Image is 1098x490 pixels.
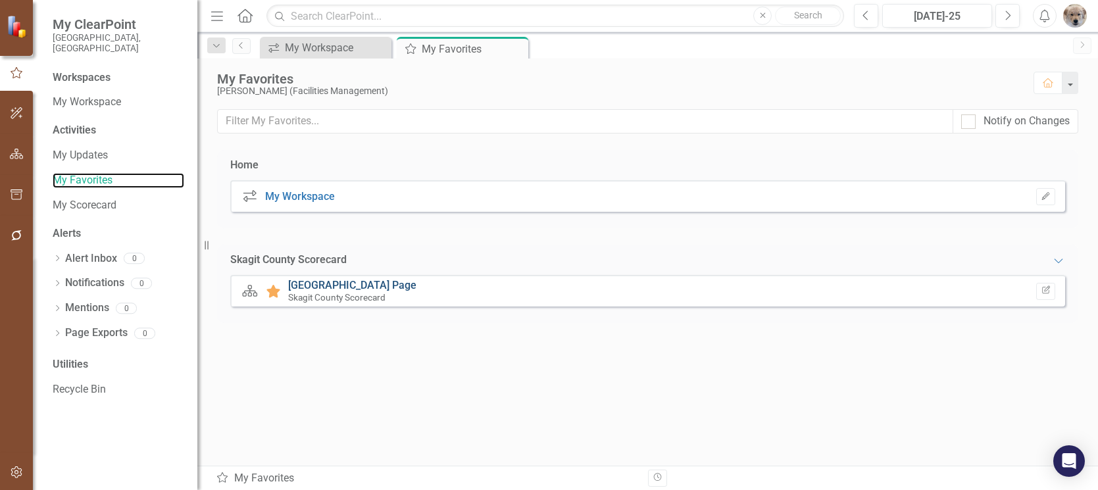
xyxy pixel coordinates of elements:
a: My Updates [53,148,184,163]
small: [GEOGRAPHIC_DATA], [GEOGRAPHIC_DATA] [53,32,184,54]
div: 0 [134,328,155,339]
button: Set Home Page [1036,188,1055,205]
a: Mentions [65,301,109,316]
div: Open Intercom Messenger [1053,445,1085,477]
input: Search ClearPoint... [266,5,844,28]
div: My Favorites [217,72,1020,86]
a: Recycle Bin [53,382,184,397]
a: My Scorecard [53,198,184,213]
div: [DATE]-25 [887,9,987,24]
img: Ken Hansen [1063,4,1087,28]
a: Page Exports [65,326,128,341]
div: Skagit County Scorecard [230,253,347,268]
a: [GEOGRAPHIC_DATA] Page [288,279,416,291]
button: Search [775,7,841,25]
img: ClearPoint Strategy [7,15,30,38]
div: Activities [53,123,184,138]
div: Utilities [53,357,184,372]
div: [PERSON_NAME] (Facilities Management) [217,86,1020,96]
a: My Favorites [53,173,184,188]
a: My Workspace [53,95,184,110]
a: Notifications [65,276,124,291]
span: Search [794,10,822,20]
div: 0 [131,278,152,289]
input: Filter My Favorites... [217,109,953,134]
a: Alert Inbox [65,251,117,266]
a: My Workspace [263,39,388,56]
div: 0 [124,253,145,264]
div: My Favorites [422,41,525,57]
a: My Workspace [265,190,335,203]
div: Alerts [53,226,184,241]
span: My ClearPoint [53,16,184,32]
div: 0 [116,303,137,314]
div: Workspaces [53,70,111,86]
div: Notify on Changes [984,114,1070,129]
div: My Favorites [216,471,638,486]
div: My Workspace [285,39,388,56]
button: [DATE]-25 [882,4,992,28]
small: Skagit County Scorecard [288,292,386,303]
div: Home [230,158,259,173]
